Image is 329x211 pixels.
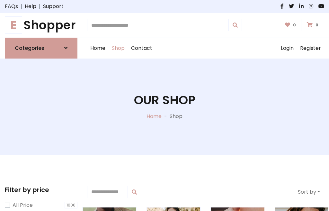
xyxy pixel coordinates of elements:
[109,38,128,59] a: Shop
[147,113,162,120] a: Home
[18,3,25,10] span: |
[303,19,324,31] a: 0
[162,113,170,120] p: -
[5,18,77,32] a: EShopper
[291,22,298,28] span: 0
[13,201,33,209] label: All Price
[5,3,18,10] a: FAQs
[87,38,109,59] a: Home
[170,113,182,120] p: Shop
[278,38,297,59] a: Login
[297,38,324,59] a: Register
[5,16,22,34] span: E
[36,3,43,10] span: |
[281,19,302,31] a: 0
[43,3,64,10] a: Support
[15,45,44,51] h6: Categories
[134,93,195,107] h1: Our Shop
[25,3,36,10] a: Help
[5,38,77,59] a: Categories
[294,186,324,198] button: Sort by
[5,18,77,32] h1: Shopper
[128,38,156,59] a: Contact
[5,186,77,194] h5: Filter by price
[314,22,320,28] span: 0
[65,202,77,208] span: 1000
